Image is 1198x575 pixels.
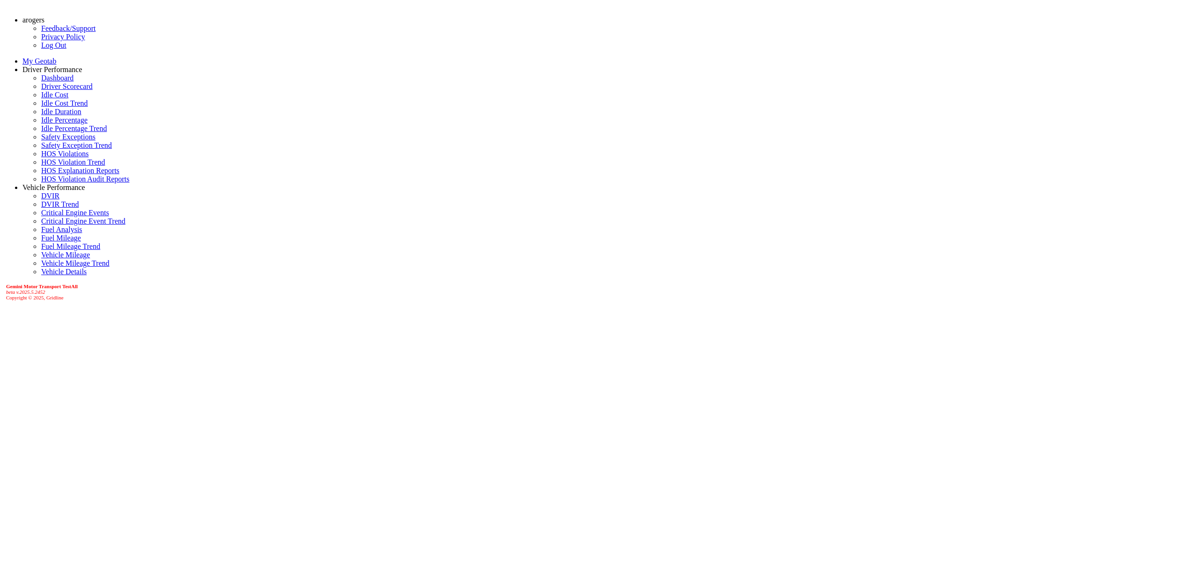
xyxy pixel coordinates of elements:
a: Vehicle Mileage Trend [41,259,110,267]
div: Copyright © 2025, Gridline [6,284,1194,300]
a: Fuel Mileage Trend [41,242,100,250]
a: Vehicle Performance [22,183,85,191]
a: Idle Duration [41,108,81,116]
a: Dashboard [41,74,73,82]
a: Critical Engine Event Trend [41,217,125,225]
b: Gemini Motor Transport TestAll [6,284,78,289]
a: Critical Engine Events [41,209,109,217]
a: Idle Percentage Trend [41,124,107,132]
a: HOS Violations [41,150,88,158]
a: Vehicle Mileage [41,251,90,259]
a: HOS Violation Trend [41,158,105,166]
a: arogers [22,16,44,24]
a: Driver Performance [22,66,82,73]
a: Idle Cost Trend [41,99,88,107]
a: Safety Exceptions [41,133,95,141]
a: Vehicle Details [41,268,87,276]
a: My Geotab [22,57,56,65]
a: Fuel Analysis [41,226,82,233]
i: beta v.2025.5.2452 [6,289,45,295]
a: Idle Percentage [41,116,88,124]
a: DVIR [41,192,59,200]
a: Idle Cost [41,91,68,99]
a: DVIR Trend [41,200,79,208]
a: Fuel Mileage [41,234,81,242]
a: Log Out [41,41,66,49]
a: HOS Explanation Reports [41,167,119,175]
a: HOS Violation Audit Reports [41,175,130,183]
a: Safety Exception Trend [41,141,112,149]
a: Privacy Policy [41,33,85,41]
a: Driver Scorecard [41,82,93,90]
a: Feedback/Support [41,24,95,32]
